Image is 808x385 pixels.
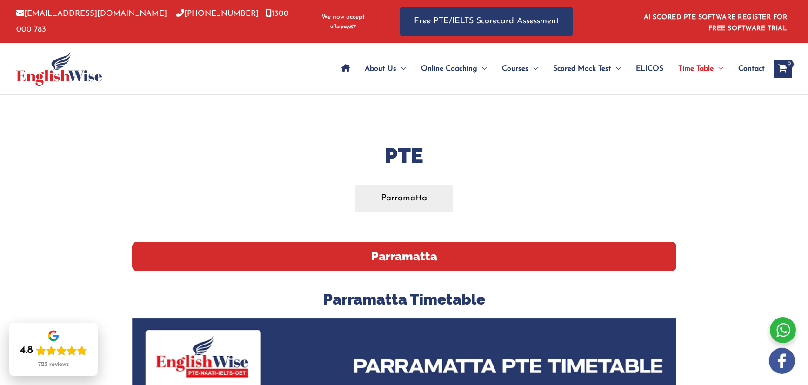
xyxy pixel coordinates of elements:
a: Free PTE/IELTS Scorecard Assessment [400,7,573,36]
a: ELICOS [628,53,671,85]
a: Scored Mock TestMenu Toggle [546,53,628,85]
span: Online Coaching [421,53,477,85]
a: [PHONE_NUMBER] [176,10,259,18]
span: Time Table [678,53,714,85]
span: Menu Toggle [528,53,538,85]
a: 1300 000 783 [16,10,289,33]
a: Parramatta [355,185,453,212]
a: CoursesMenu Toggle [494,53,546,85]
div: 723 reviews [38,361,69,368]
img: Afterpay-Logo [330,24,356,29]
a: Online CoachingMenu Toggle [414,53,494,85]
nav: Site Navigation: Main Menu [334,53,765,85]
a: About UsMenu Toggle [357,53,414,85]
div: 4.8 [20,344,33,357]
img: cropped-ew-logo [16,52,102,86]
span: Scored Mock Test [553,53,611,85]
a: Contact [731,53,765,85]
span: About Us [365,53,396,85]
span: Menu Toggle [714,53,723,85]
a: View Shopping Cart, empty [774,60,792,78]
span: Menu Toggle [611,53,621,85]
img: white-facebook.png [769,348,795,374]
span: Menu Toggle [396,53,406,85]
span: Menu Toggle [477,53,487,85]
span: ELICOS [636,53,663,85]
aside: Header Widget 1 [638,7,792,37]
a: [EMAIL_ADDRESS][DOMAIN_NAME] [16,10,167,18]
a: Time TableMenu Toggle [671,53,731,85]
h3: Parramatta Timetable [132,290,676,309]
a: AI SCORED PTE SOFTWARE REGISTER FOR FREE SOFTWARE TRIAL [644,14,788,32]
span: Contact [738,53,765,85]
h1: PTE [132,141,676,171]
span: We now accept [321,13,365,22]
h2: Parramatta [132,242,676,271]
span: Courses [502,53,528,85]
div: Rating: 4.8 out of 5 [20,344,87,357]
